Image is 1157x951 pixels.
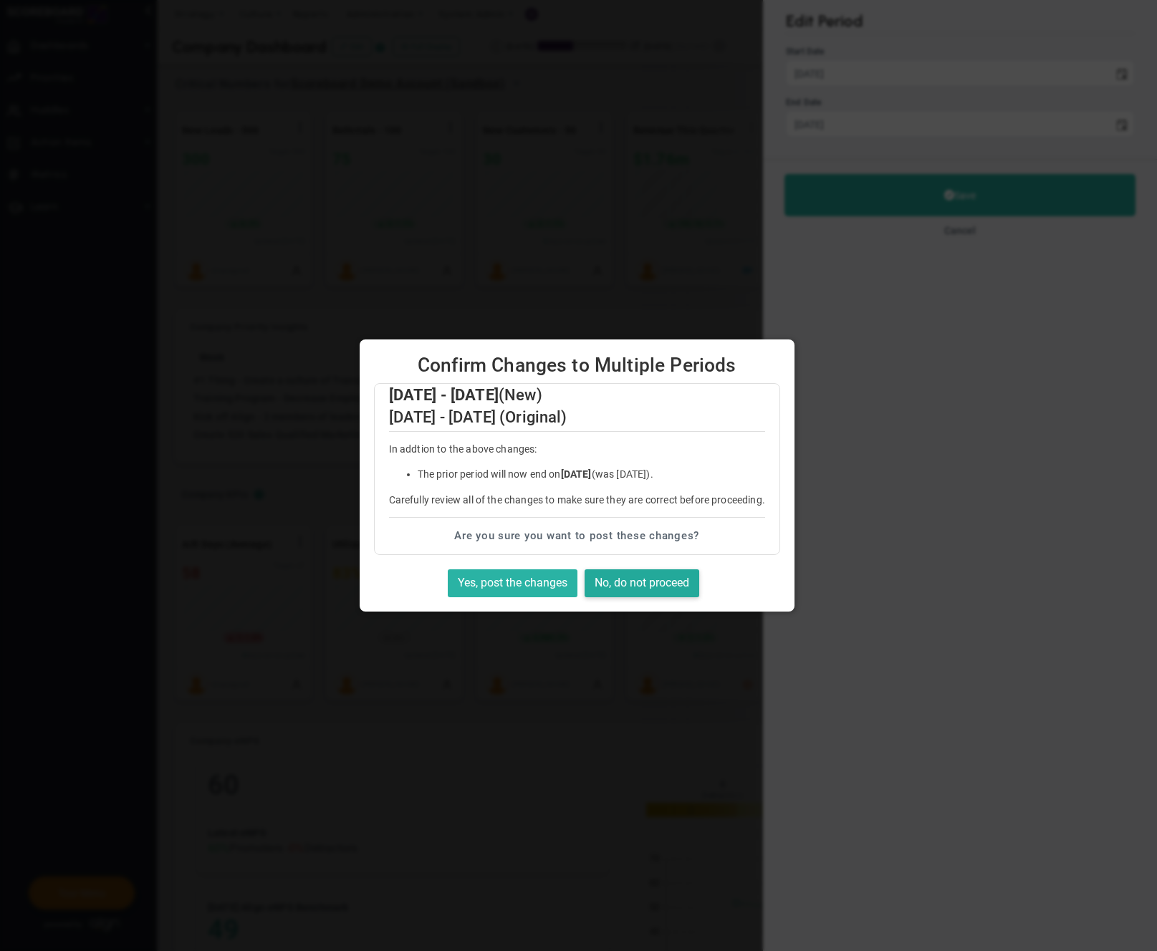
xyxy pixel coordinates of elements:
[371,354,783,377] span: Confirm Changes to Multiple Periods
[389,386,499,404] strong: [DATE] - [DATE]
[389,442,765,456] p: In addtion to the above changes:
[448,569,577,597] button: Yes, post the changes
[585,569,699,597] button: No, do not proceed
[389,528,765,544] h3: Are you sure you want to post these changes?
[561,468,592,480] strong: [DATE]
[418,468,765,481] li: The prior period will now end on (was [DATE]).
[389,384,765,432] h2: (New) [DATE] - [DATE] (Original)
[389,493,765,507] p: Carefully review all of the changes to make sure they are correct before proceeding.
